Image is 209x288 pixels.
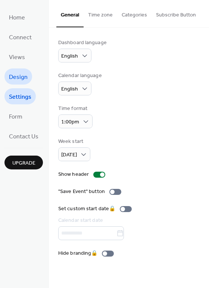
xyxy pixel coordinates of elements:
div: Week start [58,138,89,145]
a: Connect [4,29,36,45]
span: Upgrade [12,159,35,167]
a: Home [4,9,29,25]
span: Settings [9,91,31,103]
span: 1:00pm [61,117,79,127]
div: "Save Event" button [58,188,105,196]
span: Form [9,111,22,123]
a: Views [4,49,29,65]
span: [DATE] [61,150,77,160]
a: Design [4,68,32,85]
a: Contact Us [4,128,43,144]
button: Upgrade [4,156,43,169]
span: English [61,51,78,61]
a: Settings [4,88,36,104]
span: Design [9,71,28,83]
div: Show header [58,171,89,178]
span: Connect [9,32,32,43]
span: Contact Us [9,131,38,143]
a: Form [4,108,27,124]
div: Time format [58,105,91,113]
span: English [61,84,78,94]
span: Views [9,52,25,63]
span: Home [9,12,25,24]
div: Dashboard language [58,39,107,47]
div: Calendar language [58,72,102,80]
